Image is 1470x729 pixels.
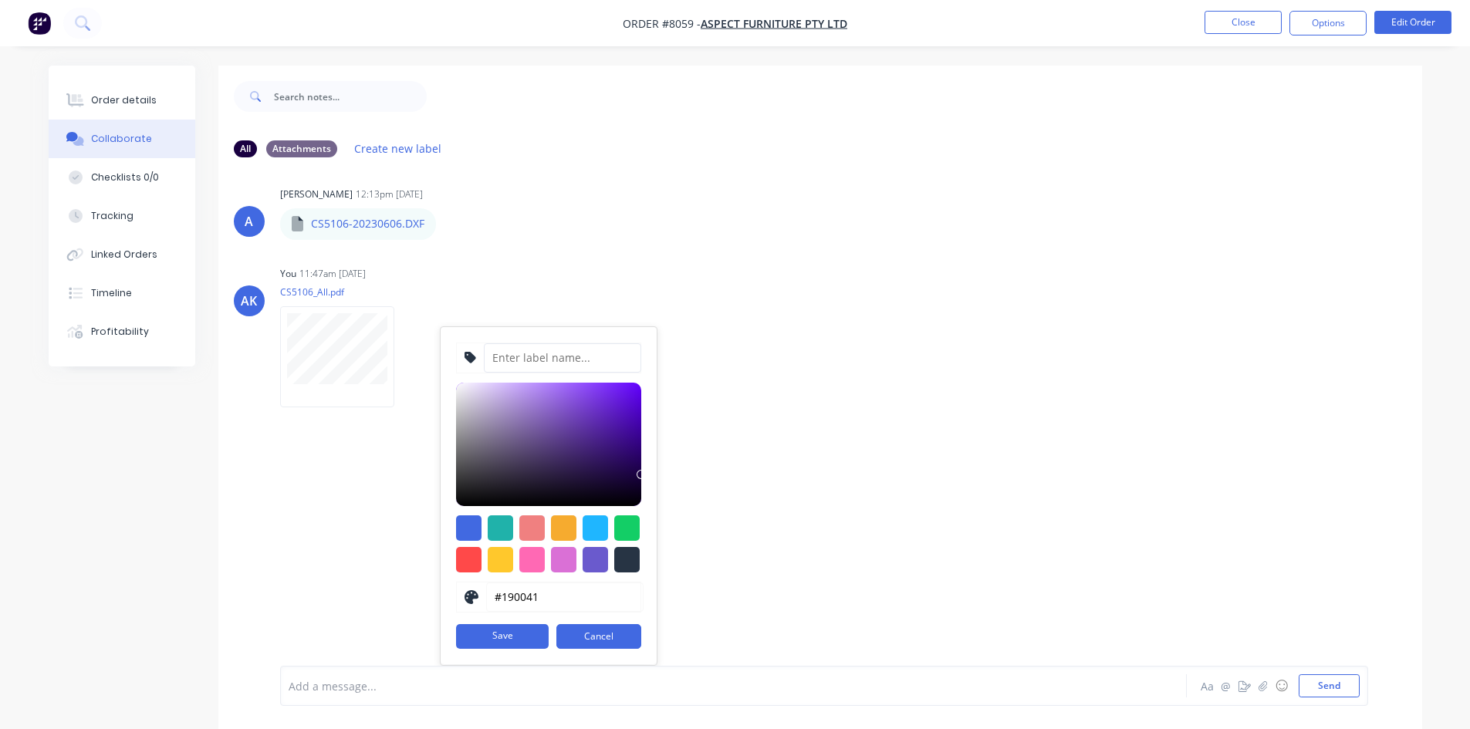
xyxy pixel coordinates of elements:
[49,197,195,235] button: Tracking
[456,547,482,572] div: #ff4949
[701,16,847,31] a: Aspect Furniture Pty Ltd
[245,212,253,231] div: A
[49,81,195,120] button: Order details
[1374,11,1451,34] button: Edit Order
[241,292,257,310] div: AK
[49,235,195,274] button: Linked Orders
[583,515,608,541] div: #1fb6ff
[91,132,152,146] div: Collaborate
[583,547,608,572] div: #6a5acd
[91,286,132,300] div: Timeline
[266,140,337,157] div: Attachments
[91,93,157,107] div: Order details
[1205,11,1282,34] button: Close
[614,515,640,541] div: #13ce66
[1299,674,1360,697] button: Send
[346,138,450,159] button: Create new label
[49,158,195,197] button: Checklists 0/0
[28,12,51,35] img: Factory
[556,624,641,649] button: Cancel
[49,120,195,158] button: Collaborate
[488,547,513,572] div: #ffc82c
[456,515,482,541] div: #4169e1
[1289,11,1367,35] button: Options
[614,547,640,572] div: #273444
[91,170,159,184] div: Checklists 0/0
[49,312,195,351] button: Profitability
[280,267,296,281] div: You
[1198,677,1217,695] button: Aa
[280,285,410,299] p: CS5106_All.pdf
[519,515,545,541] div: #f08080
[91,248,157,262] div: Linked Orders
[91,325,149,339] div: Profitability
[49,274,195,312] button: Timeline
[91,209,133,223] div: Tracking
[274,81,427,112] input: Search notes...
[299,267,366,281] div: 11:47am [DATE]
[356,187,423,201] div: 12:13pm [DATE]
[488,515,513,541] div: #20b2aa
[623,16,701,31] span: Order #8059 -
[551,547,576,572] div: #da70d6
[519,547,545,572] div: #ff69b4
[311,216,424,231] p: CS5106-20230606.DXF
[551,515,576,541] div: #f6ab2f
[1272,677,1291,695] button: ☺
[234,140,257,157] div: All
[1217,677,1235,695] button: @
[456,624,549,649] button: Save
[280,187,353,201] div: [PERSON_NAME]
[484,343,641,373] input: Enter label name...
